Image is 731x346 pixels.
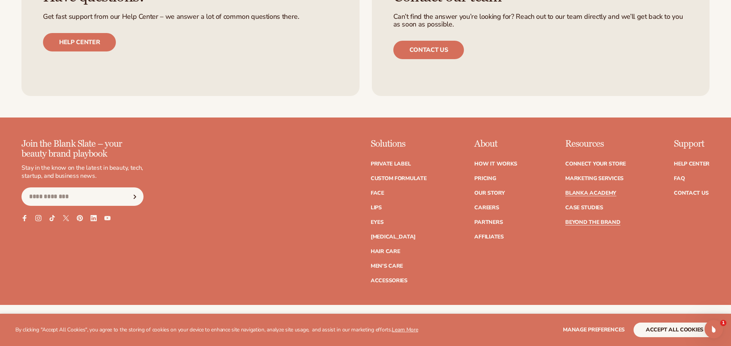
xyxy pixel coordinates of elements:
[674,176,685,181] a: FAQ
[563,326,625,333] span: Manage preferences
[565,176,624,181] a: Marketing services
[474,176,496,181] a: Pricing
[21,139,144,159] p: Join the Blank Slate – your beauty brand playbook
[565,161,626,167] a: Connect your store
[720,320,726,326] span: 1
[43,33,116,51] a: Help center
[474,234,503,240] a: Affiliates
[474,139,517,149] p: About
[371,139,427,149] p: Solutions
[43,13,338,21] p: Get fast support from our Help Center – we answer a lot of common questions there.
[565,190,616,196] a: Blanka Academy
[371,249,400,254] a: Hair Care
[565,205,603,210] a: Case Studies
[371,176,427,181] a: Custom formulate
[15,327,418,333] p: By clicking "Accept All Cookies", you agree to the storing of cookies on your device to enhance s...
[474,205,499,210] a: Careers
[371,263,403,269] a: Men's Care
[474,190,505,196] a: Our Story
[371,234,416,240] a: [MEDICAL_DATA]
[393,41,464,59] a: Contact us
[371,190,384,196] a: Face
[674,190,708,196] a: Contact Us
[474,220,503,225] a: Partners
[674,139,710,149] p: Support
[371,161,411,167] a: Private label
[565,220,620,225] a: Beyond the brand
[126,187,143,206] button: Subscribe
[563,323,625,337] button: Manage preferences
[371,205,382,210] a: Lips
[565,139,626,149] p: Resources
[392,326,418,333] a: Learn More
[634,323,716,337] button: accept all cookies
[674,161,710,167] a: Help Center
[371,278,408,283] a: Accessories
[705,320,723,338] iframe: Intercom live chat
[371,220,384,225] a: Eyes
[21,164,144,180] p: Stay in the know on the latest in beauty, tech, startup, and business news.
[393,13,688,28] p: Can’t find the answer you’re looking for? Reach out to our team directly and we’ll get back to yo...
[474,161,517,167] a: How It Works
